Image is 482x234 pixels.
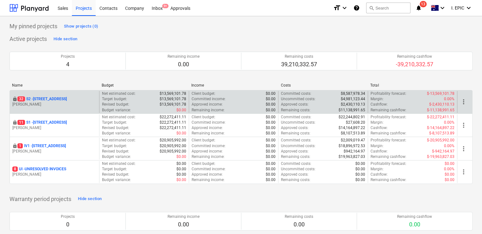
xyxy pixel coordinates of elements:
[160,149,186,154] p: $20,905,992.00
[371,172,388,177] p: Cashflow :
[61,61,75,68] p: 4
[281,83,365,88] div: Costs
[450,204,482,234] iframe: Chat Widget
[12,96,17,101] span: locked
[176,107,186,113] p: $0.00
[371,166,384,172] p: Margin :
[445,161,454,166] p: $0.00
[427,138,454,143] p: $-20,905,992.00
[341,96,365,102] p: $4,981,123.44
[371,120,384,125] p: Margin :
[444,166,454,172] p: 0.00%
[444,120,454,125] p: 0.00%
[427,114,454,120] p: $-22,272,411.11
[371,177,406,183] p: Remaining cashflow :
[266,161,276,166] p: $0.00
[281,114,311,120] p: Committed costs :
[192,149,223,154] p: Approved income :
[346,120,365,125] p: $27,608.20
[355,166,365,172] p: $0.00
[333,4,341,12] i: format_size
[17,143,23,148] span: 1
[281,177,310,183] p: Remaining costs :
[339,154,365,159] p: $19,963,827.03
[10,195,71,203] p: Warranty period projects
[371,131,406,136] p: Remaining cashflow :
[427,154,454,159] p: $-19,963,827.03
[339,125,365,131] p: $14,164,897.22
[355,172,365,177] p: $0.00
[192,177,225,183] p: Remaining income :
[102,96,127,102] p: Target budget :
[281,131,310,136] p: Remaining costs :
[102,143,127,149] p: Target budget :
[192,107,225,113] p: Remaining income :
[160,125,186,131] p: $22,272,411.11
[176,131,186,136] p: $0.00
[168,214,200,219] p: Remaining income
[396,54,433,59] p: Remaining cashflow
[281,172,308,177] p: Approved costs :
[266,120,276,125] p: $0.00
[102,91,135,96] p: Net estimated cost :
[439,4,446,12] i: keyboard_arrow_down
[12,143,97,154] div: 1IV1 -[STREET_ADDRESS][PERSON_NAME]
[281,102,308,107] p: Approved costs :
[266,131,276,136] p: $0.00
[281,54,317,59] p: Remaining costs
[191,83,276,88] div: Income
[460,98,467,106] span: more_vert
[427,125,454,131] p: $-14,164,897.22
[341,138,365,143] p: $2,009,019.47
[102,166,127,172] p: Target budget :
[266,154,276,159] p: $0.00
[12,120,97,131] div: 11S1 -[STREET_ADDRESS][PERSON_NAME]
[370,83,455,88] div: Total
[61,214,75,219] p: Projects
[266,125,276,131] p: $0.00
[281,154,310,159] p: Remaining costs :
[281,91,311,96] p: Committed costs :
[10,35,47,43] p: Active projects
[61,221,75,228] p: 0
[432,149,454,154] p: $-942,164.97
[192,154,225,159] p: Remaining income :
[192,143,225,149] p: Committed income :
[266,138,276,143] p: $0.00
[192,125,223,131] p: Approved income :
[192,131,225,136] p: Remaining income :
[176,161,186,166] p: $0.00
[12,149,97,154] p: [PERSON_NAME]
[420,1,427,7] span: 13
[281,96,315,102] p: Uncommitted costs :
[397,214,432,219] p: Remaining cashflow
[281,107,310,113] p: Remaining costs :
[162,4,168,8] span: 9+
[192,172,223,177] p: Approved income :
[341,102,365,107] p: $2,430,110.13
[281,120,315,125] p: Uncommitted costs :
[64,23,98,30] div: Show projects (0)
[371,96,384,102] p: Margin :
[17,120,25,125] span: 11
[102,138,135,143] p: Net estimated cost :
[371,143,384,149] p: Margin :
[102,161,135,166] p: Net estimated cost :
[102,125,129,131] p: Revised budget :
[266,114,276,120] p: $0.00
[460,168,467,176] span: more_vert
[427,91,454,96] p: $-13,569,101.78
[339,107,365,113] p: $11,138,991.65
[266,107,276,113] p: $0.00
[371,149,388,154] p: Cashflow :
[102,120,127,125] p: Target budget :
[10,23,57,30] p: My pinned projects
[192,138,215,143] p: Client budget :
[266,102,276,107] p: $0.00
[371,91,406,96] p: Profitability forecast :
[17,96,67,102] p: S2 - [STREET_ADDRESS]
[429,102,454,107] p: $-2,430,110.13
[371,125,388,131] p: Cashflow :
[54,36,77,43] div: Hide section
